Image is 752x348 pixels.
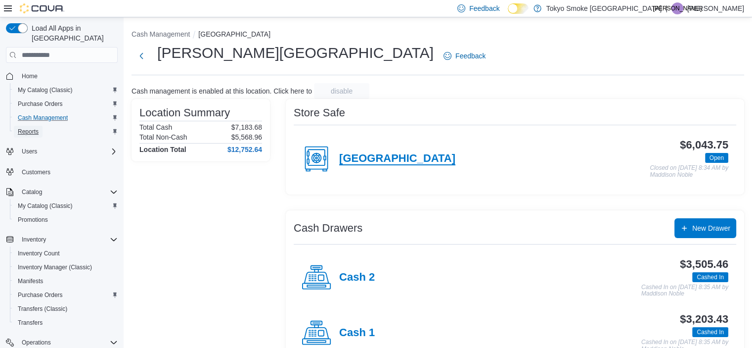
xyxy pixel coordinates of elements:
[22,236,46,244] span: Inventory
[14,112,72,124] a: Cash Management
[14,289,67,301] a: Purchase Orders
[440,46,489,66] a: Feedback
[692,223,730,233] span: New Drawer
[653,2,702,14] span: [PERSON_NAME]
[18,234,50,246] button: Inventory
[674,218,736,238] button: New Drawer
[680,258,728,270] h3: $3,505.46
[14,289,118,301] span: Purchase Orders
[294,222,362,234] h3: Cash Drawers
[2,185,122,199] button: Catalog
[231,133,262,141] p: $5,568.96
[18,319,43,327] span: Transfers
[650,165,728,178] p: Closed on [DATE] 8:34 AM by Maddison Noble
[14,261,96,273] a: Inventory Manager (Classic)
[331,86,353,96] span: disable
[18,263,92,271] span: Inventory Manager (Classic)
[14,200,77,212] a: My Catalog (Classic)
[18,70,118,82] span: Home
[692,272,728,282] span: Cashed In
[469,3,499,13] span: Feedback
[18,114,68,122] span: Cash Management
[139,133,187,141] h6: Total Non-Cash
[671,2,683,14] div: James Owomero
[339,271,375,284] h4: Cash 2
[546,2,662,14] p: Tokyo Smoke [GEOGRAPHIC_DATA]
[14,98,67,110] a: Purchase Orders
[10,83,122,97] button: My Catalog (Classic)
[680,313,728,325] h3: $3,203.43
[18,146,118,157] span: Users
[10,125,122,139] button: Reports
[14,261,118,273] span: Inventory Manager (Classic)
[641,284,728,298] p: Cashed In on [DATE] 8:35 AM by Maddison Noble
[10,213,122,227] button: Promotions
[697,273,724,282] span: Cashed In
[14,303,118,315] span: Transfers (Classic)
[687,2,744,14] p: [PERSON_NAME]
[339,152,455,165] h4: [GEOGRAPHIC_DATA]
[14,112,118,124] span: Cash Management
[132,87,312,95] p: Cash management is enabled at this location. Click here to
[14,214,118,226] span: Promotions
[339,327,375,340] h4: Cash 1
[10,111,122,125] button: Cash Management
[294,107,345,119] h3: Store Safe
[14,303,71,315] a: Transfers (Classic)
[2,164,122,179] button: Customers
[2,233,122,247] button: Inventory
[198,30,270,38] button: [GEOGRAPHIC_DATA]
[14,84,118,96] span: My Catalog (Classic)
[14,84,77,96] a: My Catalog (Classic)
[132,30,190,38] button: Cash Management
[14,248,64,259] a: Inventory Count
[10,260,122,274] button: Inventory Manager (Classic)
[132,29,744,41] nav: An example of EuiBreadcrumbs
[18,100,63,108] span: Purchase Orders
[2,69,122,83] button: Home
[22,148,37,155] span: Users
[314,83,369,99] button: disable
[10,199,122,213] button: My Catalog (Classic)
[22,188,42,196] span: Catalog
[18,146,41,157] button: Users
[14,200,118,212] span: My Catalog (Classic)
[18,186,46,198] button: Catalog
[157,43,434,63] h1: [PERSON_NAME][GEOGRAPHIC_DATA]
[22,339,51,347] span: Operations
[10,274,122,288] button: Manifests
[10,316,122,330] button: Transfers
[18,216,48,224] span: Promotions
[18,202,73,210] span: My Catalog (Classic)
[18,166,54,178] a: Customers
[10,97,122,111] button: Purchase Orders
[28,23,118,43] span: Load All Apps in [GEOGRAPHIC_DATA]
[20,3,64,13] img: Cova
[231,123,262,131] p: $7,183.68
[139,107,230,119] h3: Location Summary
[22,168,50,176] span: Customers
[14,317,118,329] span: Transfers
[14,275,47,287] a: Manifests
[18,305,67,313] span: Transfers (Classic)
[10,302,122,316] button: Transfers (Classic)
[697,328,724,337] span: Cashed In
[18,249,60,257] span: Inventory Count
[680,139,728,151] h3: $6,043.75
[705,153,728,163] span: Open
[227,146,262,153] h4: $12,752.64
[18,291,63,299] span: Purchase Orders
[508,3,529,14] input: Dark Mode
[10,288,122,302] button: Purchase Orders
[14,214,52,226] a: Promotions
[2,145,122,158] button: Users
[692,327,728,337] span: Cashed In
[22,72,38,80] span: Home
[14,126,118,138] span: Reports
[18,277,43,285] span: Manifests
[14,317,46,329] a: Transfers
[139,123,172,131] h6: Total Cash
[139,146,186,153] h4: Location Total
[18,165,118,178] span: Customers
